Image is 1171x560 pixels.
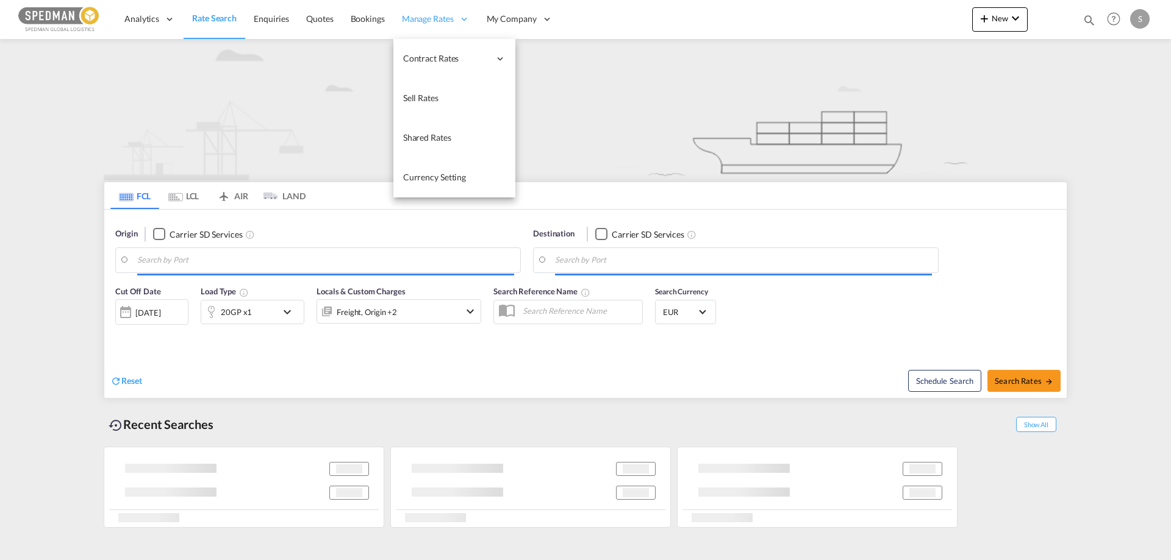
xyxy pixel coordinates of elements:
md-datepicker: Select [115,324,124,340]
span: Destination [533,228,575,240]
md-tab-item: AIR [208,182,257,209]
div: Origin Checkbox No InkUnchecked: Search for CY (Container Yard) services for all selected carrier... [104,210,1067,398]
md-icon: icon-magnify [1083,13,1096,27]
div: S [1130,9,1150,29]
button: icon-plus 400-fgNewicon-chevron-down [972,7,1028,32]
div: Help [1103,9,1130,30]
span: Locals & Custom Charges [317,286,406,296]
div: Freight Origin Destination Dock Stuffingicon-chevron-down [317,299,481,324]
span: Sell Rates [403,93,439,103]
span: Search Reference Name [493,286,590,296]
span: Analytics [124,13,159,25]
md-tab-item: LAND [257,182,306,209]
span: Reset [121,375,142,386]
span: Search Currency [655,287,708,296]
md-pagination-wrapper: Use the left and right arrow keys to navigate between tabs [110,182,306,209]
md-icon: Unchecked: Search for CY (Container Yard) services for all selected carriers.Checked : Search for... [245,230,255,239]
div: [DATE] [135,307,160,318]
span: Contract Rates [403,52,490,65]
button: Note: By default Schedule search will only considerorigin ports, destination ports and cut off da... [908,370,981,392]
div: icon-magnify [1083,13,1096,32]
md-icon: Select multiple loads to view rates [239,288,249,297]
md-checkbox: Checkbox No Ink [153,228,242,241]
span: Show All [1016,417,1056,432]
a: Currency Setting [393,158,515,197]
div: icon-refreshReset [110,375,142,388]
span: Load Type [201,286,249,296]
md-icon: icon-chevron-down [1008,11,1023,26]
md-icon: icon-airplane [217,189,231,198]
div: 20GP x1icon-chevron-down [201,300,304,324]
span: Origin [115,228,137,240]
md-icon: icon-backup-restore [109,418,123,433]
md-select: Select Currency: € EUREuro [662,303,709,321]
span: New [977,13,1023,23]
div: Contract Rates [393,39,515,79]
span: Help [1103,9,1124,29]
div: Recent Searches [104,411,218,438]
span: EUR [663,307,697,317]
span: Enquiries [254,13,289,24]
img: new-FCL.png [104,39,1067,180]
div: 20GP x1 [221,303,252,321]
span: Shared Rates [403,132,451,143]
span: Manage Rates [402,13,454,25]
input: Search Reference Name [517,302,642,320]
md-icon: icon-arrow-right [1045,377,1053,386]
a: Shared Rates [393,118,515,158]
div: [DATE] [115,299,188,325]
button: Search Ratesicon-arrow-right [987,370,1061,392]
input: Search by Port [555,251,932,269]
input: Search by Port [137,251,514,269]
span: Currency Setting [403,172,466,182]
md-icon: Your search will be saved by the below given name [581,288,590,297]
span: Bookings [351,13,385,24]
span: Cut Off Date [115,286,161,296]
md-icon: icon-chevron-down [463,304,478,319]
md-icon: Unchecked: Search for CY (Container Yard) services for all selected carriers.Checked : Search for... [687,230,697,239]
md-icon: icon-plus 400-fg [977,11,992,26]
div: Carrier SD Services [170,229,242,241]
span: My Company [487,13,537,25]
md-icon: icon-refresh [110,375,121,386]
span: Quotes [306,13,333,24]
div: Carrier SD Services [612,229,684,241]
span: Rate Search [192,13,237,23]
div: Freight Origin Destination Dock Stuffing [337,303,397,321]
span: Search Rates [995,376,1053,386]
a: Sell Rates [393,79,515,118]
md-tab-item: FCL [110,182,159,209]
md-tab-item: LCL [159,182,208,209]
md-icon: icon-chevron-down [280,305,301,319]
img: c12ca350ff1b11efb6b291369744d907.png [18,5,101,33]
md-checkbox: Checkbox No Ink [595,228,684,241]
